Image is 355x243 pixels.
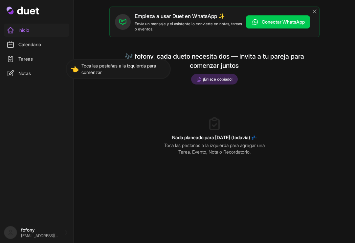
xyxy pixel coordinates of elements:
span: ¡Enlace copiado! [203,77,233,82]
span: 🎶 fofony, cada dueto necesita dos — invita a tu pareja para comenzar juntos [115,52,314,70]
a: Conectar WhatsApp [246,15,310,28]
p: fofony [21,227,59,233]
button: ¡Enlace copiado! [191,74,238,84]
p: Empieza a usar Duet en WhatsApp ✨ [135,12,242,20]
p: Toca las pestañas a la izquierda para comenzar [70,52,165,65]
span: Conectar WhatsApp [262,19,305,25]
p: [EMAIL_ADDRESS][DOMAIN_NAME] [21,233,59,238]
a: fofony [EMAIL_ADDRESS][DOMAIN_NAME] [4,226,69,239]
h3: Nada planeado para [DATE] (todavía) 💤 [162,134,267,141]
p: Envía un mensaje y el asistente lo convierte en notas, tareas o eventos. [135,21,242,32]
p: Toca las pestañas a la izquierda para agregar una Tarea, Evento, Nota o Recordatorio. [162,142,267,155]
a: Calendario [4,38,69,51]
a: Tareas [4,52,69,65]
a: Inicio [4,24,69,37]
a: Notas [4,67,69,80]
span: 👈 [70,54,78,64]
